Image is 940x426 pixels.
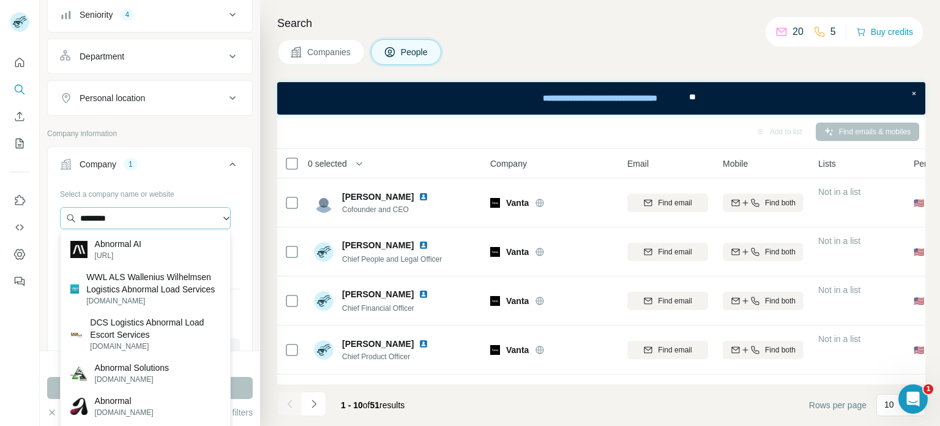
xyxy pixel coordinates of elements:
[90,341,220,352] p: [DOMAIN_NAME]
[490,247,500,257] img: Logo of Vanta
[818,187,860,197] span: Not in a list
[342,338,414,350] span: [PERSON_NAME]
[10,132,29,154] button: My lists
[80,158,116,170] div: Company
[490,158,527,170] span: Company
[95,407,154,418] p: [DOMAIN_NAME]
[923,384,933,394] span: 1
[70,328,83,341] img: DCS Logistics Abnormal Load Escort Services
[658,197,692,208] span: Find email
[80,50,124,63] div: Department
[363,400,370,410] span: of
[490,345,500,355] img: Logo of Vanta
[120,9,134,20] div: 4
[658,295,692,306] span: Find email
[10,189,29,211] button: Use Surfe on LinkedIn
[884,398,894,411] p: 10
[765,344,796,356] span: Find both
[124,159,138,170] div: 1
[506,197,529,209] span: Vanta
[60,184,240,200] div: Select a company name or website
[70,365,88,382] img: Abnormal Solutions
[86,271,220,295] p: WWL ALS Wallenius Wilhelmsen Logistics Abnormal Load Services
[830,25,836,39] p: 5
[856,23,913,40] button: Buy credits
[627,292,708,310] button: Find email
[342,255,442,264] span: Chief People and Legal Officer
[914,246,924,258] span: 🇺🇸
[95,374,169,385] p: [DOMAIN_NAME]
[818,158,836,170] span: Lists
[47,128,253,139] p: Company information
[70,398,88,415] img: Abnormal
[506,246,529,258] span: Vanta
[506,295,529,307] span: Vanta
[86,295,220,306] p: [DOMAIN_NAME]
[627,194,708,212] button: Find email
[914,295,924,307] span: 🇺🇸
[80,92,145,104] div: Personal location
[95,238,141,250] p: Abnormal AI
[307,46,352,58] span: Companies
[47,406,82,419] button: Clear
[48,150,252,184] button: Company1
[10,105,29,127] button: Enrich CSV
[341,400,363,410] span: 1 - 10
[308,158,347,170] span: 0 selected
[914,197,924,209] span: 🇺🇸
[341,400,405,410] span: results
[48,42,252,71] button: Department
[314,340,334,360] img: Avatar
[914,344,924,356] span: 🇺🇸
[419,192,428,202] img: LinkedIn logo
[765,197,796,208] span: Find both
[342,191,414,203] span: [PERSON_NAME]
[419,240,428,250] img: LinkedIn logo
[342,351,433,362] span: Chief Product Officer
[342,239,414,251] span: [PERSON_NAME]
[765,246,796,257] span: Find both
[10,51,29,74] button: Quick start
[277,15,925,32] h4: Search
[10,216,29,238] button: Use Surfe API
[401,46,429,58] span: People
[314,291,334,311] img: Avatar
[370,400,380,410] span: 51
[302,392,326,416] button: Navigate to next page
[48,83,252,113] button: Personal location
[70,284,80,294] img: WWL ALS Wallenius Wilhelmsen Logistics Abnormal Load Services
[793,25,804,39] p: 20
[723,158,748,170] span: Mobile
[898,384,928,414] iframe: Intercom live chat
[627,341,708,359] button: Find email
[658,344,692,356] span: Find email
[10,243,29,265] button: Dashboard
[10,78,29,101] button: Search
[658,246,692,257] span: Find email
[627,243,708,261] button: Find email
[723,341,804,359] button: Find both
[342,288,414,300] span: [PERSON_NAME]
[419,289,428,299] img: LinkedIn logo
[818,236,860,246] span: Not in a list
[490,296,500,306] img: Logo of Vanta
[490,198,500,208] img: Logo of Vanta
[95,395,154,407] p: Abnormal
[314,242,334,262] img: Avatar
[723,194,804,212] button: Find both
[818,383,860,393] span: Not in a list
[70,241,88,258] img: Abnormal AI
[95,362,169,374] p: Abnormal Solutions
[506,344,529,356] span: Vanta
[277,82,925,115] iframe: Banner
[80,9,113,21] div: Seniority
[314,193,334,213] img: Avatar
[419,339,428,349] img: LinkedIn logo
[818,334,860,344] span: Not in a list
[809,399,867,411] span: Rows per page
[627,158,649,170] span: Email
[765,295,796,306] span: Find both
[90,316,220,341] p: DCS Logistics Abnormal Load Escort Services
